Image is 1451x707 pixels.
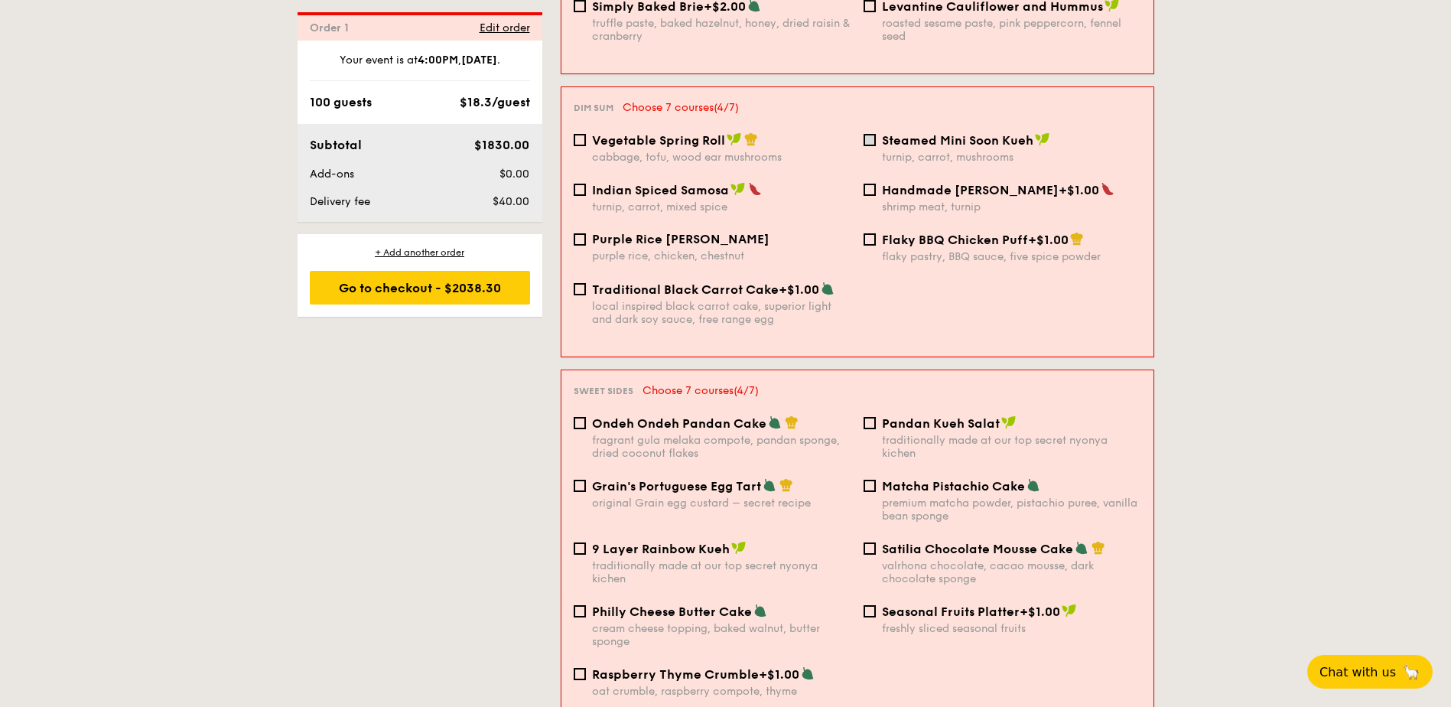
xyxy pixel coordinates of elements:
[882,133,1033,148] span: Steamed Mini Soon Kueh
[748,182,762,196] img: icon-spicy.37a8142b.svg
[882,151,1141,164] div: turnip, carrot, mushrooms
[882,416,1000,431] span: Pandan Kueh Salat
[1059,183,1099,197] span: +$1.00
[864,417,876,429] input: Pandan Kueh Salattraditionally made at our top secret nyonya kichen
[1402,663,1420,681] span: 🦙
[730,182,746,196] img: icon-vegan.f8ff3823.svg
[1075,541,1088,555] img: icon-vegetarian.fe4039eb.svg
[310,246,530,259] div: + Add another order
[759,667,799,682] span: +$1.00
[1026,478,1040,492] img: icon-vegetarian.fe4039eb.svg
[592,434,851,460] div: fragrant gula melaka compote, pandan sponge, dried coconut flakes
[1319,665,1396,679] span: Chat with us
[592,151,851,164] div: cabbage, tofu, wood ear mushrooms
[310,93,372,112] div: 100 guests
[418,54,458,67] strong: 4:00PM
[592,300,851,326] div: local inspired black carrot cake, superior light and dark soy sauce, free range egg
[1001,415,1017,429] img: icon-vegan.f8ff3823.svg
[882,559,1141,585] div: valrhona chocolate, cacao mousse, dark chocolate sponge
[623,101,739,114] span: Choose 7 courses
[460,93,530,112] div: $18.3/guest
[768,415,782,429] img: icon-vegetarian.fe4039eb.svg
[310,195,370,208] span: Delivery fee
[882,434,1141,460] div: traditionally made at our top secret nyonya kichen
[882,542,1073,556] span: Satilia Chocolate Mousse Cake
[882,479,1025,494] span: Matcha Pistachio Cake
[493,195,529,208] span: $40.00
[864,605,876,617] input: Seasonal Fruits Platter+$1.00freshly sliced seasonal fruits
[310,138,362,152] span: Subtotal
[574,668,586,680] input: Raspberry Thyme Crumble+$1.00oat crumble, raspberry compote, thyme
[731,541,747,555] img: icon-vegan.f8ff3823.svg
[643,384,759,397] span: Choose 7 courses
[592,559,851,585] div: traditionally made at our top secret nyonya kichen
[592,183,729,197] span: Indian Spiced Samosa
[763,478,776,492] img: icon-vegetarian.fe4039eb.svg
[882,183,1059,197] span: Handmade [PERSON_NAME]
[1307,655,1433,689] button: Chat with us🦙
[574,417,586,429] input: Ondeh Ondeh Pandan Cakefragrant gula melaka compote, pandan sponge, dried coconut flakes
[574,605,586,617] input: Philly Cheese Butter Cakecream cheese topping, baked walnut, butter sponge
[1070,232,1084,246] img: icon-chef-hat.a58ddaea.svg
[592,416,766,431] span: Ondeh Ondeh Pandan Cake
[592,542,730,556] span: 9 Layer Rainbow Kueh
[753,604,767,617] img: icon-vegetarian.fe4039eb.svg
[1092,541,1105,555] img: icon-chef-hat.a58ddaea.svg
[882,622,1141,635] div: freshly sliced seasonal fruits
[592,200,851,213] div: turnip, carrot, mixed spice
[882,17,1141,43] div: roasted sesame paste, pink peppercorn, fennel seed
[882,200,1141,213] div: shrimp meat, turnip
[310,168,354,181] span: Add-ons
[864,134,876,146] input: Steamed Mini Soon Kuehturnip, carrot, mushrooms
[574,103,613,113] span: Dim sum
[592,479,761,494] span: Grain's Portuguese Egg Tart
[785,415,799,429] img: icon-chef-hat.a58ddaea.svg
[734,384,759,397] span: (4/7)
[592,17,851,43] div: truffle paste, baked hazelnut, honey, dried raisin & cranberry
[310,53,530,81] div: Your event is at , .
[592,232,769,246] span: Purple Rice [PERSON_NAME]
[499,168,529,181] span: $0.00
[864,184,876,196] input: Handmade [PERSON_NAME]+$1.00shrimp meat, turnip
[574,184,586,196] input: Indian Spiced Samosaturnip, carrot, mixed spice
[592,622,851,648] div: cream cheese topping, baked walnut, butter sponge
[1101,182,1114,196] img: icon-spicy.37a8142b.svg
[882,497,1141,523] div: premium matcha powder, pistachio puree, vanilla bean sponge
[779,282,819,297] span: +$1.00
[882,250,1141,263] div: flaky pastry, BBQ sauce, five spice powder
[480,21,530,34] span: Edit order
[744,132,758,146] img: icon-chef-hat.a58ddaea.svg
[1028,233,1069,247] span: +$1.00
[461,54,497,67] strong: [DATE]
[714,101,739,114] span: (4/7)
[592,685,851,698] div: oat crumble, raspberry compote, thyme
[592,667,759,682] span: Raspberry Thyme Crumble
[727,132,742,146] img: icon-vegan.f8ff3823.svg
[592,282,779,297] span: Traditional Black Carrot Cake
[864,542,876,555] input: Satilia Chocolate Mousse Cakevalrhona chocolate, cacao mousse, dark chocolate sponge
[574,283,586,295] input: Traditional Black Carrot Cake+$1.00local inspired black carrot cake, superior light and dark soy ...
[574,386,633,396] span: Sweet sides
[474,138,529,152] span: $1830.00
[779,478,793,492] img: icon-chef-hat.a58ddaea.svg
[864,480,876,492] input: Matcha Pistachio Cakepremium matcha powder, pistachio puree, vanilla bean sponge
[592,604,752,619] span: Philly Cheese Butter Cake
[1035,132,1050,146] img: icon-vegan.f8ff3823.svg
[592,249,851,262] div: purple rice, chicken, chestnut
[592,133,725,148] span: Vegetable Spring Roll
[882,233,1028,247] span: Flaky BBQ Chicken Puff
[574,542,586,555] input: 9 Layer Rainbow Kuehtraditionally made at our top secret nyonya kichen
[1020,604,1060,619] span: +$1.00
[574,134,586,146] input: Vegetable Spring Rollcabbage, tofu, wood ear mushrooms
[574,480,586,492] input: Grain's Portuguese Egg Tartoriginal Grain egg custard – secret recipe
[592,497,851,510] div: original Grain egg custard – secret recipe
[1062,604,1077,617] img: icon-vegan.f8ff3823.svg
[310,271,530,305] div: Go to checkout - $2038.30
[882,604,1020,619] span: Seasonal Fruits Platter
[821,282,834,295] img: icon-vegetarian.fe4039eb.svg
[801,666,815,680] img: icon-vegetarian.fe4039eb.svg
[864,233,876,246] input: Flaky BBQ Chicken Puff+$1.00flaky pastry, BBQ sauce, five spice powder
[310,21,355,34] span: Order 1
[574,233,586,246] input: Purple Rice [PERSON_NAME]purple rice, chicken, chestnut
